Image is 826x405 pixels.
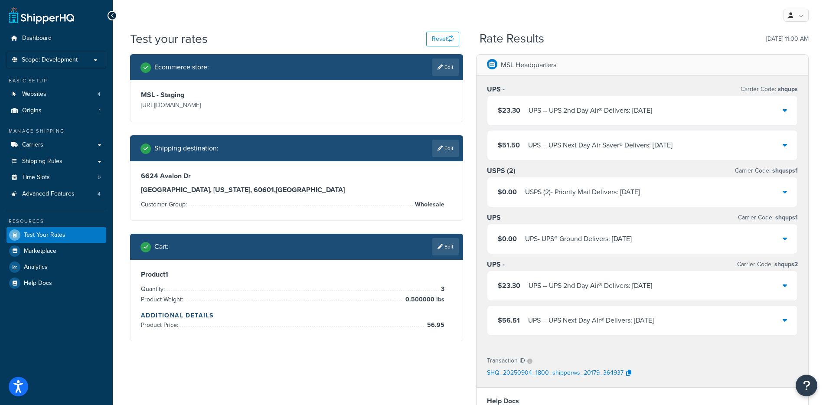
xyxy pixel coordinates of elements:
[154,63,209,71] h2: Ecommerce store :
[22,35,52,42] span: Dashboard
[130,30,208,47] h1: Test your rates
[426,32,459,46] button: Reset
[154,243,169,251] h2: Cart :
[141,91,294,99] h3: MSL - Staging
[7,86,106,102] li: Websites
[525,233,632,245] div: UPS - UPS® Ground Delivers: [DATE]
[141,270,452,279] h3: Product 1
[432,238,459,255] a: Edit
[7,186,106,202] a: Advanced Features4
[498,140,520,150] span: $51.50
[413,199,444,210] span: Wholesale
[141,200,189,209] span: Customer Group:
[7,137,106,153] a: Carriers
[498,187,517,197] span: $0.00
[7,243,106,259] a: Marketplace
[774,213,798,222] span: shqups1
[7,227,106,243] a: Test Your Rates
[425,320,444,330] span: 56.95
[487,260,505,269] h3: UPS -
[24,280,52,287] span: Help Docs
[529,105,652,117] div: UPS - - UPS 2nd Day Air® Delivers: [DATE]
[7,275,106,291] a: Help Docs
[141,311,452,320] h4: Additional Details
[487,355,525,367] p: Transaction ID
[735,165,798,177] p: Carrier Code:
[98,190,101,198] span: 4
[141,295,185,304] span: Product Weight:
[24,264,48,271] span: Analytics
[528,314,654,327] div: UPS - - UPS Next Day Air® Delivers: [DATE]
[22,107,42,114] span: Origins
[7,127,106,135] div: Manage Shipping
[7,170,106,186] a: Time Slots0
[7,170,106,186] li: Time Slots
[99,107,101,114] span: 1
[529,280,652,292] div: UPS - - UPS 2nd Day Air® Delivers: [DATE]
[7,86,106,102] a: Websites4
[741,83,798,95] p: Carrier Code:
[487,367,624,380] p: SHQ_20250904_1800_shipperws_20179_364937
[432,59,459,76] a: Edit
[528,139,673,151] div: UPS - - UPS Next Day Air Saver® Delivers: [DATE]
[480,32,544,46] h2: Rate Results
[7,103,106,119] a: Origins1
[498,281,520,291] span: $23.30
[525,186,640,198] div: USPS (2) - Priority Mail Delivers: [DATE]
[737,258,798,271] p: Carrier Code:
[141,172,452,180] h3: 6624 Avalon Dr
[766,33,809,45] p: [DATE] 11:00 AM
[796,375,817,396] button: Open Resource Center
[776,85,798,94] span: shqups
[98,174,101,181] span: 0
[498,234,517,244] span: $0.00
[7,103,106,119] li: Origins
[487,213,501,222] h3: UPS
[770,166,798,175] span: shqusps1
[738,212,798,224] p: Carrier Code:
[487,85,505,94] h3: UPS -
[22,174,50,181] span: Time Slots
[501,59,556,71] p: MSL Headquarters
[7,186,106,202] li: Advanced Features
[773,260,798,269] span: shqups2
[98,91,101,98] span: 4
[7,218,106,225] div: Resources
[7,259,106,275] a: Analytics
[432,140,459,157] a: Edit
[22,56,78,64] span: Scope: Development
[141,186,452,194] h3: [GEOGRAPHIC_DATA], [US_STATE], 60601 , [GEOGRAPHIC_DATA]
[487,167,516,175] h3: USPS (2)
[24,248,56,255] span: Marketplace
[439,284,444,294] span: 3
[498,105,520,115] span: $23.30
[22,141,43,149] span: Carriers
[498,315,520,325] span: $56.51
[403,294,444,305] span: 0.500000 lbs
[7,30,106,46] a: Dashboard
[22,158,62,165] span: Shipping Rules
[141,284,167,294] span: Quantity:
[154,144,219,152] h2: Shipping destination :
[141,99,294,111] p: [URL][DOMAIN_NAME]
[22,190,75,198] span: Advanced Features
[24,232,65,239] span: Test Your Rates
[22,91,46,98] span: Websites
[7,154,106,170] a: Shipping Rules
[141,320,180,330] span: Product Price:
[7,77,106,85] div: Basic Setup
